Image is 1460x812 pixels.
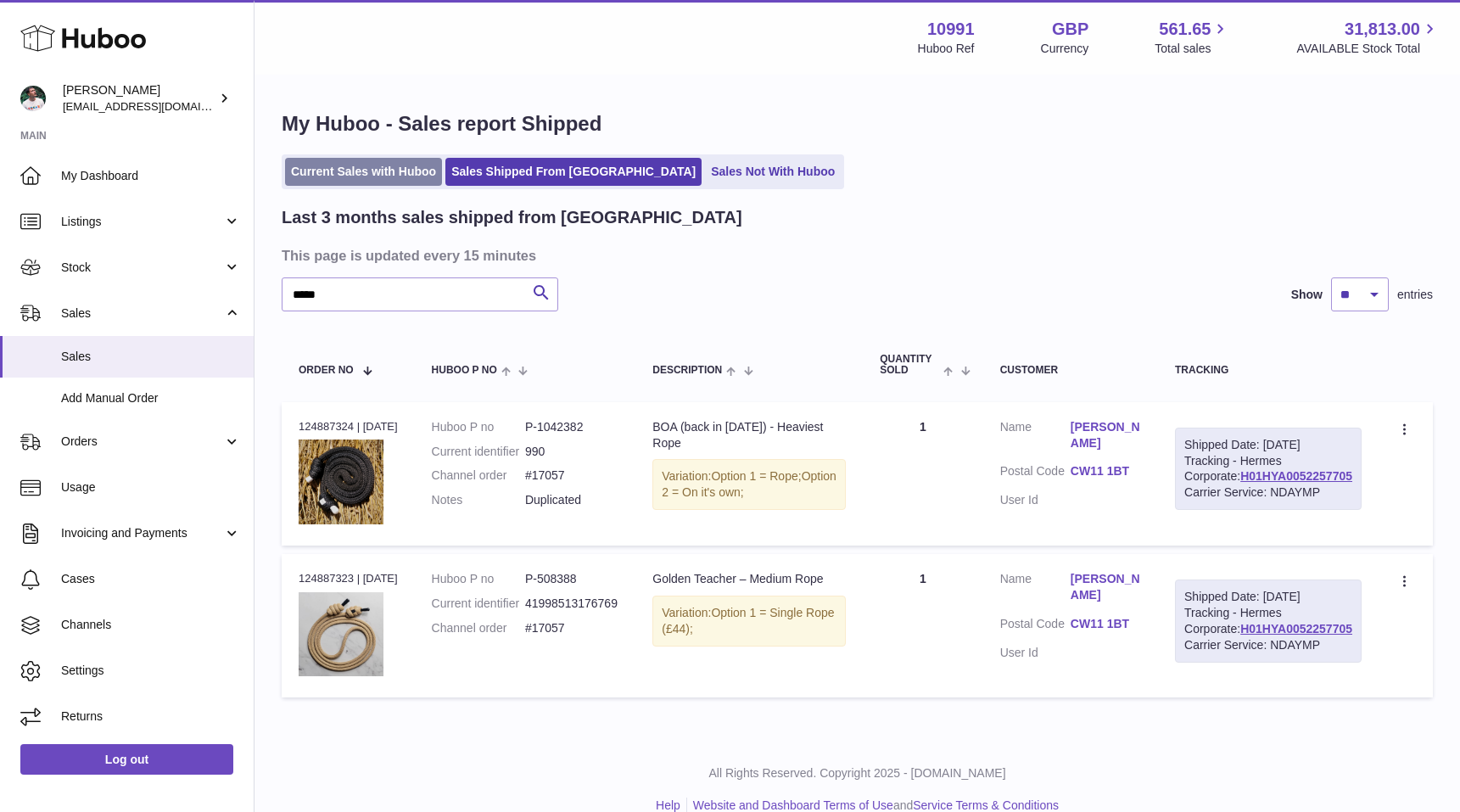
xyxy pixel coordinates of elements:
img: 109911711102352.png [299,592,383,676]
div: Shipped Date: [DATE] [1184,437,1352,453]
h1: My Huboo - Sales report Shipped [282,110,1433,137]
span: Cases [61,571,241,587]
span: Total sales [1155,41,1230,57]
a: Sales Shipped From [GEOGRAPHIC_DATA] [445,158,702,186]
span: Invoicing and Payments [61,525,223,541]
div: BOA (back in [DATE]) - Heaviest Rope [652,419,846,451]
span: My Dashboard [61,168,241,184]
dt: Postal Code [1000,616,1071,636]
span: Usage [61,479,241,496]
span: Channels [61,617,241,633]
td: 1 [863,554,982,697]
dt: Current identifier [432,444,525,460]
dt: Notes [432,492,525,508]
dd: P-1042382 [525,419,618,435]
span: Description [652,365,722,376]
h3: This page is updated every 15 minutes [282,246,1429,265]
span: Stock [61,260,223,276]
dt: Channel order [432,468,525,484]
span: Settings [61,663,241,679]
a: 31,813.00 AVAILABLE Stock Total [1296,18,1440,57]
div: Customer [1000,365,1141,376]
a: CW11 1BT [1071,616,1141,632]
div: 124887323 | [DATE] [299,571,398,586]
a: Help [656,798,680,812]
span: Sales [61,305,223,322]
span: 31,813.00 [1345,18,1420,41]
p: All Rights Reserved. Copyright 2025 - [DOMAIN_NAME] [268,765,1446,781]
span: Sales [61,349,241,365]
span: Order No [299,365,354,376]
a: Log out [20,744,233,775]
dt: Name [1000,419,1071,456]
dt: User Id [1000,645,1071,661]
div: Variation: [652,459,846,510]
div: Tracking [1175,365,1362,376]
span: Option 1 = Single Rope (£44); [662,606,834,636]
a: Current Sales with Huboo [285,158,442,186]
dd: 990 [525,444,618,460]
strong: 10991 [927,18,975,41]
dt: Huboo P no [432,571,525,587]
span: Listings [61,214,223,230]
dd: #17057 [525,468,618,484]
img: Untitleddesign_1.png [299,440,383,524]
dt: Huboo P no [432,419,525,435]
dt: Name [1000,571,1071,608]
span: AVAILABLE Stock Total [1296,41,1440,57]
div: Tracking - Hermes Corporate: [1175,428,1362,511]
div: Golden Teacher – Medium Rope [652,571,846,587]
a: H01HYA0052257705 [1240,469,1352,483]
a: H01HYA0052257705 [1240,622,1352,636]
label: Show [1291,287,1323,303]
h2: Last 3 months sales shipped from [GEOGRAPHIC_DATA] [282,206,742,229]
dt: Current identifier [432,596,525,612]
span: Orders [61,434,223,450]
dd: P-508388 [525,571,618,587]
dd: 41998513176769 [525,596,618,612]
span: Returns [61,708,241,725]
span: Huboo P no [432,365,497,376]
dt: Channel order [432,620,525,636]
span: 561.65 [1159,18,1211,41]
dt: User Id [1000,492,1071,508]
dd: #17057 [525,620,618,636]
div: Tracking - Hermes Corporate: [1175,580,1362,663]
div: Variation: [652,596,846,647]
a: [PERSON_NAME] [1071,571,1141,603]
span: Quantity Sold [880,354,939,376]
div: Carrier Service: NDAYMP [1184,637,1352,653]
div: 124887324 | [DATE] [299,419,398,434]
span: Option 1 = Rope; [711,469,801,483]
div: Carrier Service: NDAYMP [1184,484,1352,501]
dt: Postal Code [1000,463,1071,484]
p: Duplicated [525,492,618,508]
td: 1 [863,402,982,546]
div: Shipped Date: [DATE] [1184,589,1352,605]
span: Add Manual Order [61,390,241,406]
a: [PERSON_NAME] [1071,419,1141,451]
a: Sales Not With Huboo [705,158,841,186]
div: [PERSON_NAME] [63,82,215,115]
a: CW11 1BT [1071,463,1141,479]
img: timshieff@gmail.com [20,86,46,111]
a: Service Terms & Conditions [913,798,1059,812]
div: Huboo Ref [918,41,975,57]
span: entries [1397,287,1433,303]
strong: GBP [1052,18,1088,41]
a: 561.65 Total sales [1155,18,1230,57]
div: Currency [1041,41,1089,57]
span: [EMAIL_ADDRESS][DOMAIN_NAME] [63,99,249,113]
a: Website and Dashboard Terms of Use [693,798,893,812]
